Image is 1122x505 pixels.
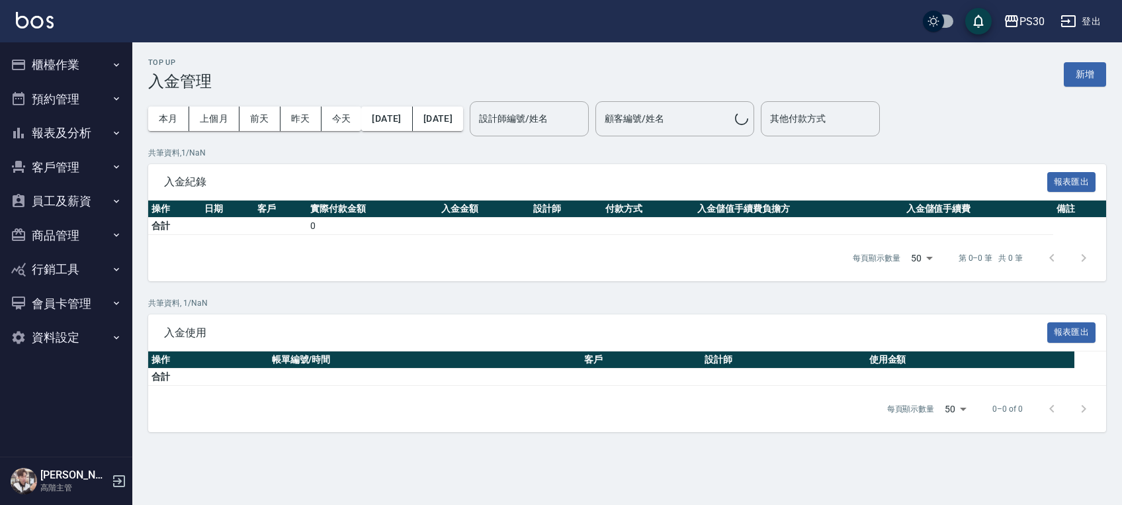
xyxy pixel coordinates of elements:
img: Person [11,468,37,494]
button: 報表匯出 [1047,172,1096,193]
span: 入金紀錄 [164,175,1047,189]
button: 櫃檯作業 [5,48,127,82]
button: save [965,8,992,34]
div: 50 [906,240,937,276]
p: 0–0 of 0 [992,403,1023,415]
th: 入金儲值手續費 [903,201,1053,218]
button: [DATE] [413,107,463,131]
button: 客戶管理 [5,150,127,185]
p: 每頁顯示數量 [853,252,900,264]
div: 50 [939,391,971,427]
button: PS30 [998,8,1050,35]
button: 新增 [1064,62,1106,87]
th: 入金金額 [438,201,530,218]
p: 第 0–0 筆 共 0 筆 [959,252,1023,264]
button: [DATE] [361,107,412,131]
a: 新增 [1064,68,1106,80]
button: 本月 [148,107,189,131]
button: 會員卡管理 [5,287,127,321]
span: 入金使用 [164,326,1047,340]
a: 報表匯出 [1047,326,1096,338]
th: 付款方式 [602,201,694,218]
th: 使用金額 [866,351,1074,369]
th: 客戶 [581,351,701,369]
p: 高階主管 [40,482,108,494]
td: 合計 [148,218,254,235]
th: 備註 [1053,201,1106,218]
td: 合計 [148,369,269,386]
button: 昨天 [280,107,322,131]
th: 設計師 [701,351,866,369]
button: 今天 [322,107,362,131]
h5: [PERSON_NAME] [40,469,108,482]
button: 報表及分析 [5,116,127,150]
th: 客戶 [254,201,307,218]
button: 前天 [239,107,280,131]
p: 共 筆資料, 1 / NaN [148,297,1106,309]
th: 實際付款金額 [307,201,438,218]
a: 報表匯出 [1047,175,1096,187]
p: 共 筆資料, 1 / NaN [148,147,1106,159]
h2: Top Up [148,58,212,67]
button: 報表匯出 [1047,322,1096,343]
p: 每頁顯示數量 [887,403,935,415]
button: 登出 [1055,9,1106,34]
button: 資料設定 [5,320,127,355]
th: 入金儲值手續費負擔方 [694,201,903,218]
button: 行銷工具 [5,252,127,287]
th: 帳單編號/時間 [269,351,582,369]
h3: 入金管理 [148,72,212,91]
button: 預約管理 [5,82,127,116]
div: PS30 [1019,13,1045,30]
button: 商品管理 [5,218,127,253]
th: 操作 [148,351,269,369]
th: 設計師 [530,201,602,218]
button: 員工及薪資 [5,184,127,218]
button: 上個月 [189,107,239,131]
td: 0 [307,218,438,235]
img: Logo [16,12,54,28]
th: 日期 [201,201,254,218]
th: 操作 [148,201,201,218]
